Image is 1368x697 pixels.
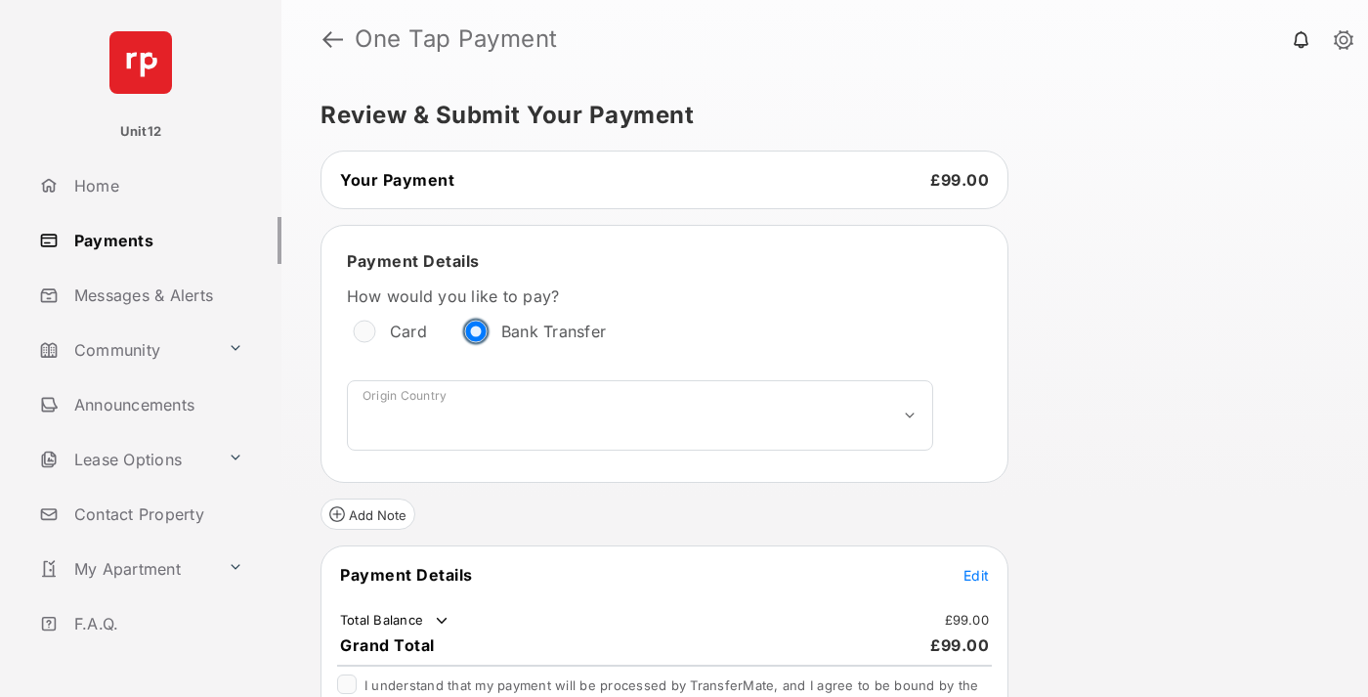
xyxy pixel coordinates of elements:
a: Home [31,162,281,209]
a: My Apartment [31,545,220,592]
label: How would you like to pay? [347,286,933,306]
span: £99.00 [930,170,989,190]
button: Edit [963,565,989,585]
a: Messages & Alerts [31,272,281,319]
span: Payment Details [340,565,473,585]
button: Add Note [321,499,415,530]
span: £99.00 [930,635,989,655]
span: Payment Details [347,251,480,271]
a: Payments [31,217,281,264]
span: Grand Total [340,635,435,655]
a: Announcements [31,381,281,428]
strong: One Tap Payment [355,27,558,51]
label: Card [390,322,427,341]
img: svg+xml;base64,PHN2ZyB4bWxucz0iaHR0cDovL3d3dy53My5vcmcvMjAwMC9zdmciIHdpZHRoPSI2NCIgaGVpZ2h0PSI2NC... [109,31,172,94]
a: Lease Options [31,436,220,483]
span: Your Payment [340,170,454,190]
a: F.A.Q. [31,600,281,647]
td: Total Balance [339,611,451,631]
h5: Review & Submit Your Payment [321,104,1313,127]
p: Unit12 [120,122,162,142]
td: £99.00 [944,611,991,629]
a: Contact Property [31,491,281,538]
a: Community [31,327,220,373]
label: Bank Transfer [501,322,606,341]
span: Edit [963,567,989,584]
